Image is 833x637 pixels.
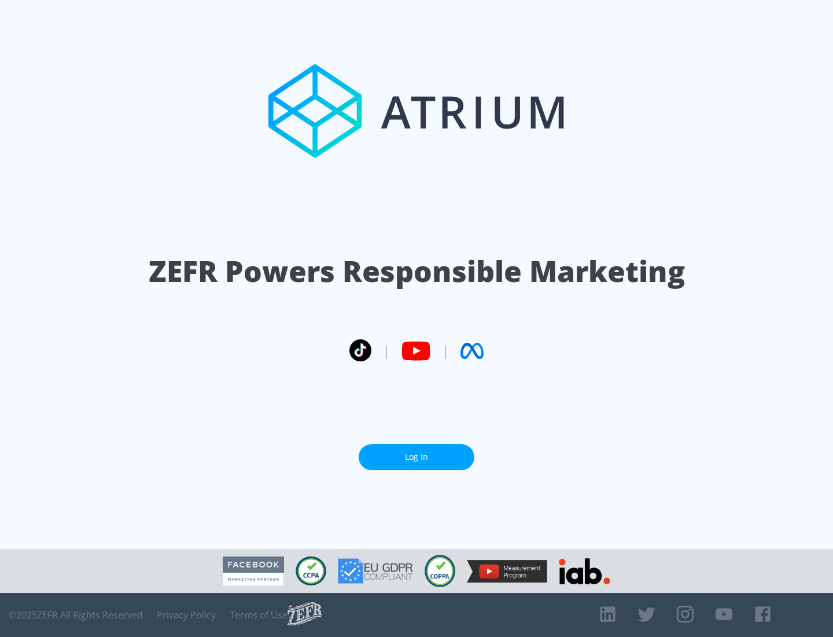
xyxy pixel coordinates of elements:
img: GDPR Compliant [338,558,413,584]
img: IAB [559,558,610,584]
img: YouTube Measurement Program [467,560,547,583]
span: © 2025 ZEFR All Rights Reserved [9,609,143,621]
a: Privacy Policy [157,609,216,621]
img: COPPA Compliant [425,555,455,587]
span: | [383,342,390,360]
img: Facebook Marketing Partner [223,557,284,586]
span: | [442,342,449,360]
h1: ZEFR Powers Responsible Marketing [149,251,685,291]
a: Terms of Use [230,609,288,621]
img: CCPA Compliant [296,557,326,585]
a: Log In [359,444,474,470]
